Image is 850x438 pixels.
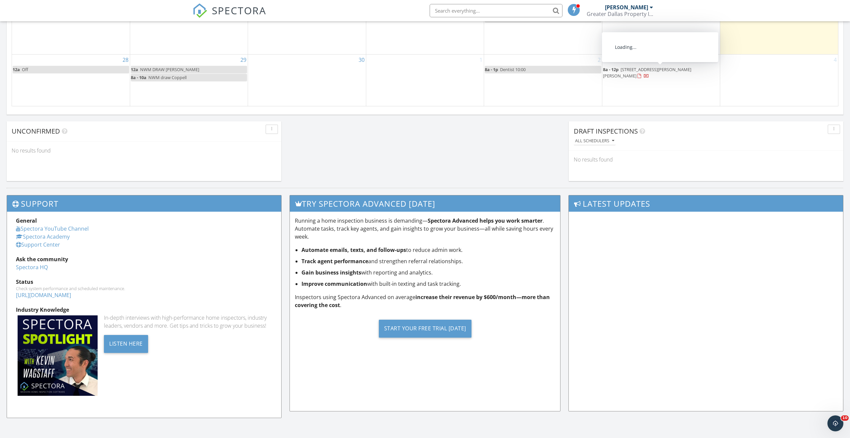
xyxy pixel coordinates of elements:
strong: Gain business insights [301,269,361,276]
div: Check system performance and scheduled maintenance. [16,286,272,291]
span: NWM DRAW [PERSON_NAME] [140,66,199,72]
td: Go to October 2, 2025 [484,54,602,106]
a: Support Center [16,241,60,248]
a: 8a - 12p [STREET_ADDRESS][PERSON_NAME][PERSON_NAME] [603,66,691,79]
div: Greater Dallas Property Inspections LLC [587,11,653,17]
strong: Track agent performance [301,258,368,265]
a: Go to September 29, 2025 [239,55,248,65]
div: No results found [7,142,281,160]
a: Spectora Academy [16,233,70,240]
a: Start Your Free Trial [DATE] [295,314,555,343]
span: [STREET_ADDRESS][PERSON_NAME][PERSON_NAME] [603,66,691,79]
a: Spectora HQ [16,264,48,271]
li: with reporting and analytics. [301,269,555,276]
strong: General [16,217,37,224]
p: Inspectors using Spectora Advanced on average . [295,293,555,309]
a: Spectora YouTube Channel [16,225,89,232]
span: 10 [841,415,849,421]
div: Industry Knowledge [16,306,272,314]
td: Go to October 1, 2025 [366,54,484,106]
h3: Support [7,195,281,212]
div: All schedulers [575,139,614,143]
strong: Automate emails, texts, and follow-ups [301,246,406,254]
div: Status [16,278,272,286]
a: 8a - 12p [STREET_ADDRESS][PERSON_NAME][PERSON_NAME] [603,66,719,80]
td: Go to September 29, 2025 [130,54,248,106]
strong: Spectora Advanced helps you work smarter [428,217,543,224]
li: and strengthen referral relationships. [301,257,555,265]
a: Go to October 4, 2025 [832,55,838,65]
div: Ask the community [16,255,272,263]
span: Dentist 10:00 [500,66,526,72]
a: Go to September 28, 2025 [121,55,130,65]
li: with built-in texting and task tracking. [301,280,555,288]
p: Running a home inspection business is demanding— . Automate tasks, track key agents, and gain ins... [295,217,555,241]
a: Go to October 2, 2025 [596,55,602,65]
h3: Try spectora advanced [DATE] [290,195,560,212]
span: 8a - 1p [485,66,498,72]
td: Go to September 30, 2025 [248,54,366,106]
span: 8a - 12p [603,66,619,72]
div: In-depth interviews with high-performance home inspectors, industry leaders, vendors and more. Ge... [104,314,272,330]
td: Go to October 3, 2025 [602,54,720,106]
span: Unconfirmed [12,127,60,136]
span: SPECTORA [212,3,266,17]
span: NWM draw Coppell [148,74,187,80]
img: The Best Home Inspection Software - Spectora [193,3,207,18]
span: 8a - 10a [131,74,146,80]
a: Go to October 3, 2025 [714,55,720,65]
a: SPECTORA [193,9,266,23]
input: Search everything... [430,4,562,17]
a: [URL][DOMAIN_NAME] [16,291,71,299]
h3: Latest Updates [569,195,843,212]
a: Go to September 30, 2025 [357,55,366,65]
span: 12a [131,66,138,72]
td: Go to October 4, 2025 [720,54,838,106]
a: Listen Here [104,340,148,347]
strong: Improve communication [301,280,367,287]
td: Go to September 28, 2025 [12,54,130,106]
button: All schedulers [574,137,616,146]
li: to reduce admin work. [301,246,555,254]
a: Go to October 1, 2025 [478,55,484,65]
span: Off [22,66,28,72]
strong: increase their revenue by $600/month—more than covering the cost [295,293,550,309]
span: Draft Inspections [574,127,638,136]
img: Spectoraspolightmain [18,315,98,395]
div: No results found [569,151,843,168]
iframe: Intercom live chat [827,415,843,431]
div: [PERSON_NAME] [605,4,648,11]
span: 12a [13,66,20,72]
div: Listen Here [104,335,148,353]
div: Start Your Free Trial [DATE] [379,320,471,338]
